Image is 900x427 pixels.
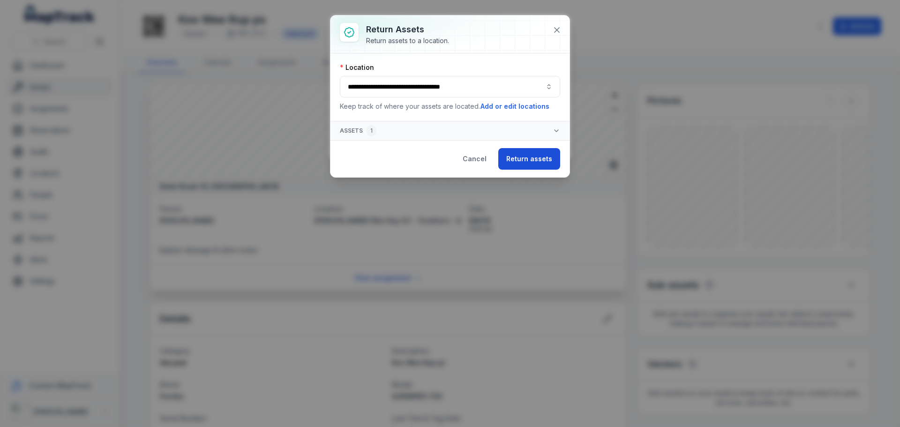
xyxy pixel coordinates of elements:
h3: Return assets [366,23,449,36]
button: Add or edit locations [480,101,550,112]
label: Location [340,63,374,72]
span: Assets [340,125,376,136]
div: 1 [367,125,376,136]
button: Assets1 [330,121,570,140]
button: Cancel [455,148,495,170]
div: Return assets to a location. [366,36,449,45]
p: Keep track of where your assets are located. [340,101,560,112]
button: Return assets [498,148,560,170]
